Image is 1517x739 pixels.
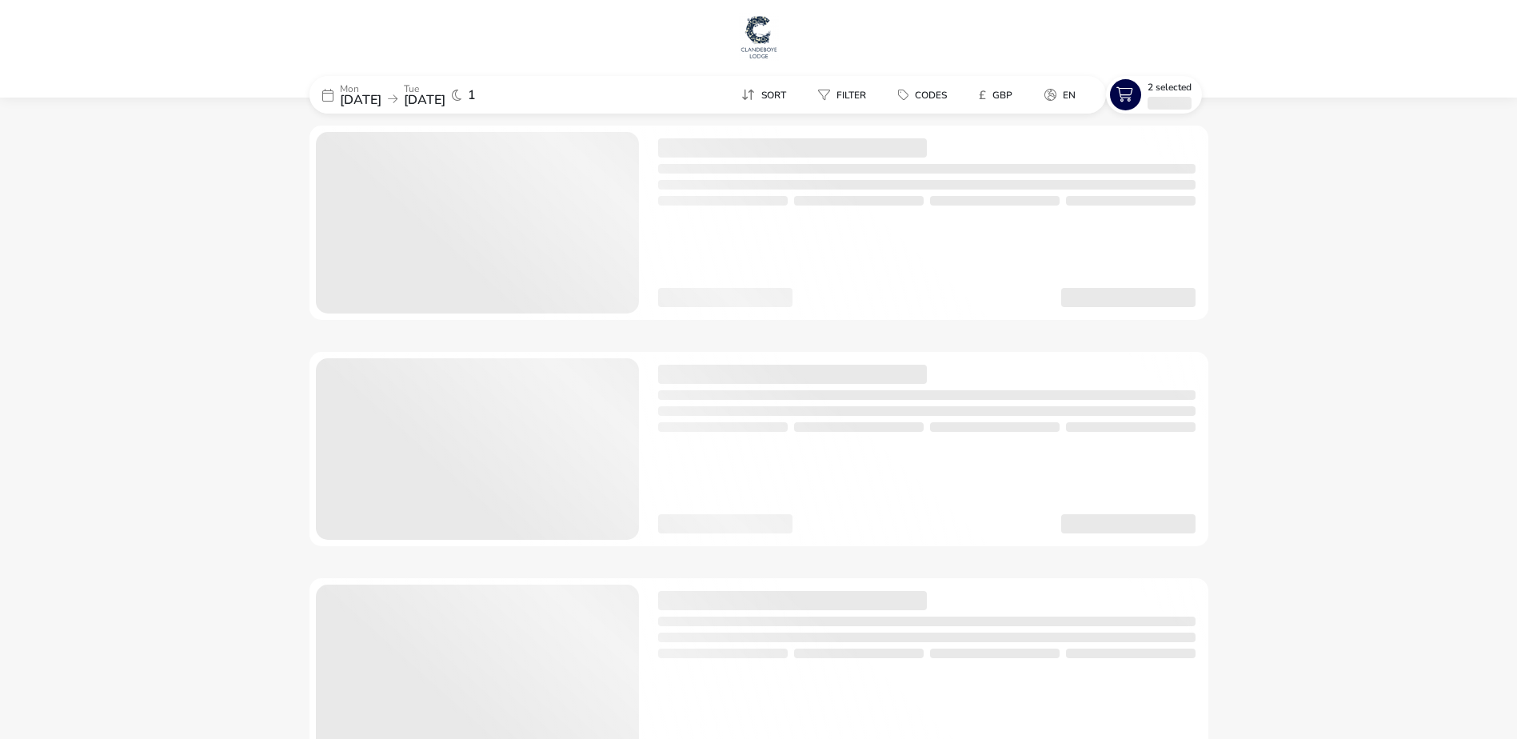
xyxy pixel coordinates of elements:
button: Sort [729,83,799,106]
span: 1 [468,89,476,102]
span: Filter [836,89,866,102]
span: [DATE] [340,91,381,109]
naf-pibe-menu-bar-item: Codes [885,83,966,106]
span: Codes [915,89,947,102]
button: en [1032,83,1088,106]
p: Tue [404,84,445,94]
naf-pibe-menu-bar-item: 2 Selected [1106,76,1208,114]
button: Codes [885,83,960,106]
button: £GBP [966,83,1025,106]
span: 2 Selected [1148,81,1192,94]
i: £ [979,87,986,103]
span: Sort [761,89,786,102]
naf-pibe-menu-bar-item: Sort [729,83,805,106]
img: Main Website [739,13,779,61]
naf-pibe-menu-bar-item: Filter [805,83,885,106]
span: GBP [992,89,1012,102]
button: 2 Selected [1106,76,1202,114]
button: Filter [805,83,879,106]
naf-pibe-menu-bar-item: en [1032,83,1095,106]
span: en [1063,89,1076,102]
span: [DATE] [404,91,445,109]
naf-pibe-menu-bar-item: £GBP [966,83,1032,106]
p: Mon [340,84,381,94]
div: Mon[DATE]Tue[DATE]1 [309,76,549,114]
